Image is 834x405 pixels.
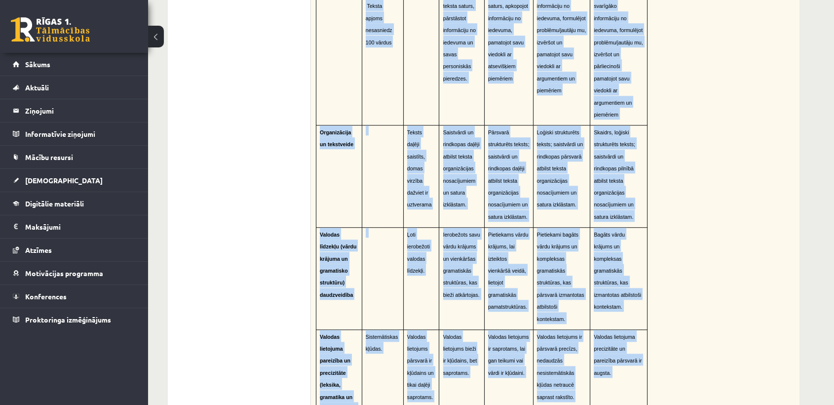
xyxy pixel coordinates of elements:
[25,122,136,145] legend: Informatīvie ziņojumi
[13,262,136,284] a: Motivācijas programma
[13,146,136,168] a: Mācību resursi
[13,76,136,99] a: Aktuāli
[13,239,136,261] a: Atzīmes
[443,232,480,298] span: Ierobežots savu vārdu krājums un vienkāršas gramatiskās struktūras, kas bieži atkārtojas.
[13,285,136,308] a: Konferences
[13,122,136,145] a: Informatīvie ziņojumi
[25,199,84,208] span: Digitālie materiāli
[25,60,50,69] span: Sākums
[537,334,582,400] span: Valodas lietojums ir pārsvarā precīzs, nedaudzās nesistemātiskās kļūdas netraucē saprast rakstīto.
[25,315,111,324] span: Proktoringa izmēģinājums
[13,53,136,76] a: Sākums
[320,232,357,298] span: Valodas līdzekļu (vārdu krājuma un gramatisko struktūru) daudzveidība
[11,17,90,42] a: Rīgas 1. Tālmācības vidusskola
[594,129,635,220] span: Skaidrs, loģiski strukturēts teksts; saistvārdi un rindkopas pilnībā atbilst teksta organizācijas...
[25,245,52,254] span: Atzīmes
[443,129,480,207] span: Saistvārdi un rindkopas daļēji atbilst teksta organizācijas nosacījumiem un satura izklāstam.
[25,153,73,162] span: Mācību resursi
[320,129,353,147] span: Organizācija un tekstveide
[25,269,103,278] span: Motivācijas programma
[13,215,136,238] a: Maksājumi
[488,232,529,310] span: Pietiekams vārdu krājums, lai izteiktos vienkāršā veidā, lietojot gramatiskās pamatstruktūras.
[407,129,432,207] span: Teksts daļēji saistīts, domas virzība dažviet ir uztverama
[488,129,530,220] span: Pārsvarā strukturēts teksts; saistvārdi un rindkopas daļēji atbilst teksta organizācijas nosacīju...
[13,99,136,122] a: Ziņojumi
[25,83,49,92] span: Aktuāli
[537,129,583,207] span: Loģiski strukturēts teksts; saistvārdi un rindkopas pārsvarā atbilst teksta organizācijas nosacīj...
[407,232,430,274] span: Ļoti ierobežoti valodas līdzekļi.
[25,176,103,185] span: [DEMOGRAPHIC_DATA]
[537,232,584,322] span: Pietiekami bagāts vārdu krājums un kompleksas gramatiskās struktūras, kas pārsvarā izmantotas atb...
[443,334,477,376] span: Valodas lietojums bieži ir kļūdains, bet saprotams.
[25,215,136,238] legend: Maksājumi
[25,99,136,122] legend: Ziņojumi
[366,334,398,352] span: Sistemātiskas kļūdas.
[594,232,641,310] span: Bagāts vārdu krājums un kompleksas gramatiskās struktūras, kas izmantotas atbilstoši kontekstam.
[13,192,136,215] a: Digitālie materiāli
[13,169,136,192] a: [DEMOGRAPHIC_DATA]
[13,308,136,331] a: Proktoringa izmēģinājums
[407,334,434,400] span: Valodas lietojums pārsvarā ir kļūdains un tikai daļēji saprotams.
[488,334,529,376] span: Valodas lietojums ir saprotams, lai gan teikumi vai vārdi ir kļūdaini.
[594,334,642,376] span: Valodas lietojuma precizitāte un pareizība pārsvarā ir augsta.
[25,292,67,301] span: Konferences
[10,10,468,20] body: Editor, wiswyg-editor-user-answer-47024818165140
